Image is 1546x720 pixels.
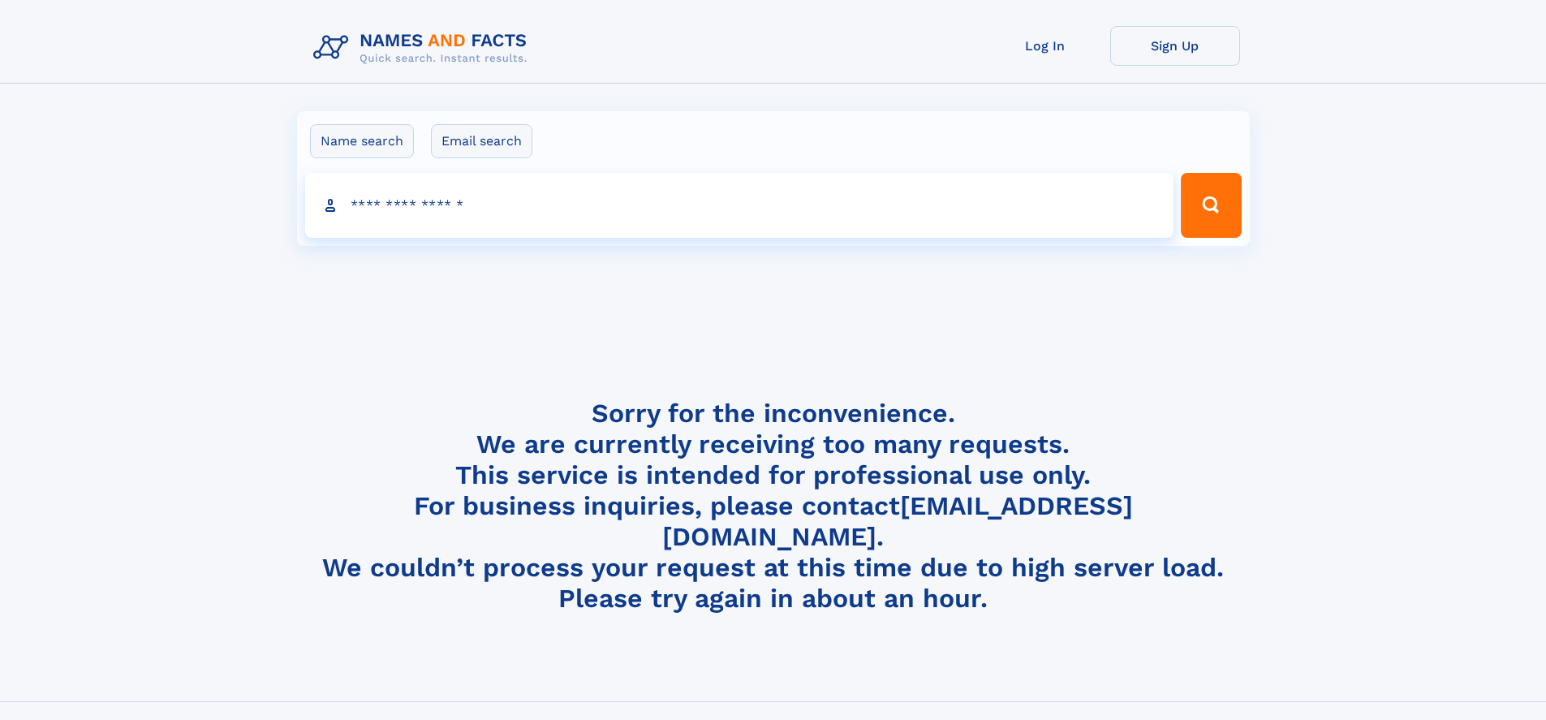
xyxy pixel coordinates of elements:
[307,398,1240,614] h4: Sorry for the inconvenience. We are currently receiving too many requests. This service is intend...
[431,124,532,158] label: Email search
[1181,173,1241,238] button: Search Button
[662,490,1133,552] a: [EMAIL_ADDRESS][DOMAIN_NAME]
[980,26,1110,66] a: Log In
[310,124,414,158] label: Name search
[307,26,540,70] img: Logo Names and Facts
[1110,26,1240,66] a: Sign Up
[305,173,1174,238] input: search input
